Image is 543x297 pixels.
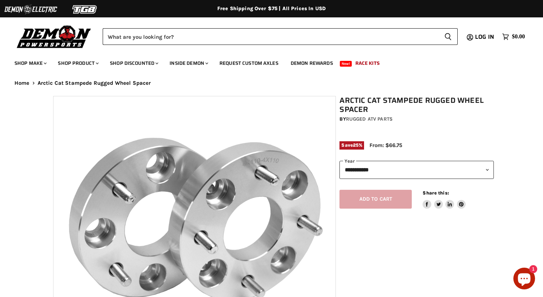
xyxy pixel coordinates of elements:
a: Shop Discounted [104,56,163,71]
img: Demon Electric Logo 2 [4,3,58,16]
a: Rugged ATV Parts [346,116,393,122]
span: 25 [353,142,359,148]
a: Demon Rewards [285,56,338,71]
select: year [339,161,494,179]
a: Race Kits [350,56,385,71]
span: New! [340,61,352,67]
div: by [339,115,494,123]
button: Search [439,28,458,45]
a: Log in [472,34,499,40]
inbox-online-store-chat: Shopify online store chat [511,268,537,291]
ul: Main menu [9,53,523,71]
span: $0.00 [512,33,525,40]
img: TGB Logo 2 [58,3,112,16]
span: From: $66.75 [369,142,402,148]
span: Arctic Cat Stampede Rugged Wheel Spacer [38,80,151,86]
h1: Arctic Cat Stampede Rugged Wheel Spacer [339,96,494,114]
form: Product [103,28,458,45]
a: Request Custom Axles [214,56,284,71]
a: Inside Demon [164,56,213,71]
aside: Share this: [423,190,466,209]
input: Search [103,28,439,45]
span: Share this: [423,190,449,196]
span: Log in [475,32,494,41]
a: Shop Product [52,56,103,71]
a: $0.00 [499,32,529,42]
img: Demon Powersports [14,24,94,49]
a: Shop Make [9,56,51,71]
a: Home [14,80,30,86]
span: Save % [339,141,364,149]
